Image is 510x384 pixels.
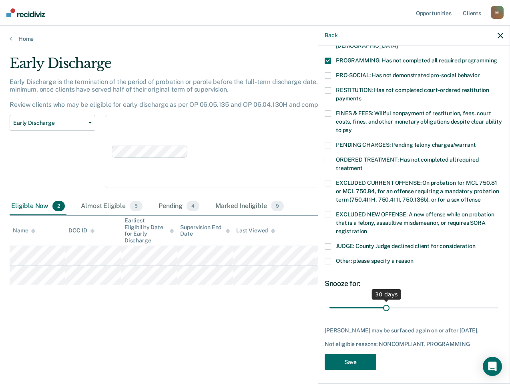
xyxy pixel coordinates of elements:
[52,201,65,211] span: 2
[336,57,497,64] span: PROGRAMMING: Has not completed all required programming
[491,6,504,19] div: M
[10,55,469,78] div: Early Discharge
[372,289,401,300] div: 30 days
[10,35,500,42] a: Home
[130,201,143,211] span: 5
[325,354,376,370] button: Save
[336,72,480,78] span: PRO-SOCIAL: Has not demonstrated pro-social behavior
[336,34,443,49] span: NONCOMPLIANT: Not compliant with the [DEMOGRAPHIC_DATA]
[483,357,502,376] div: Open Intercom Messenger
[157,198,201,215] div: Pending
[336,180,499,203] span: EXCLUDED CURRENT OFFENSE: On probation for MCL 750.81 or MCL 750.84, for an offense requiring a m...
[124,217,174,244] div: Earliest Eligibility Date for Early Discharge
[214,198,285,215] div: Marked Ineligible
[325,32,337,39] button: Back
[13,120,85,126] span: Early Discharge
[325,279,503,288] div: Snooze for:
[10,198,66,215] div: Eligible Now
[10,78,440,109] p: Early Discharge is the termination of the period of probation or parole before the full-term disc...
[325,327,503,334] div: [PERSON_NAME] may be surfaced again on or after [DATE].
[271,201,284,211] span: 9
[336,258,414,264] span: Other: please specify a reason
[336,87,489,102] span: RESTITUTION: Has not completed court-ordered restitution payments
[187,201,199,211] span: 4
[180,224,229,238] div: Supervision End Date
[13,227,35,234] div: Name
[336,142,476,148] span: PENDING CHARGES: Pending felony charges/warrant
[336,110,502,133] span: FINES & FEES: Willful nonpayment of restitution, fees, court costs, fines, and other monetary obl...
[325,341,503,348] div: Not eligible reasons: NONCOMPLIANT, PROGRAMMING
[336,243,476,249] span: JUDGE: County Judge declined client for consideration
[68,227,94,234] div: DOC ID
[336,156,479,171] span: ORDERED TREATMENT: Has not completed all required treatment
[336,211,494,234] span: EXCLUDED NEW OFFENSE: A new offense while on probation that is a felony, assaultive misdemeanor, ...
[236,227,275,234] div: Last Viewed
[79,198,144,215] div: Almost Eligible
[6,8,45,17] img: Recidiviz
